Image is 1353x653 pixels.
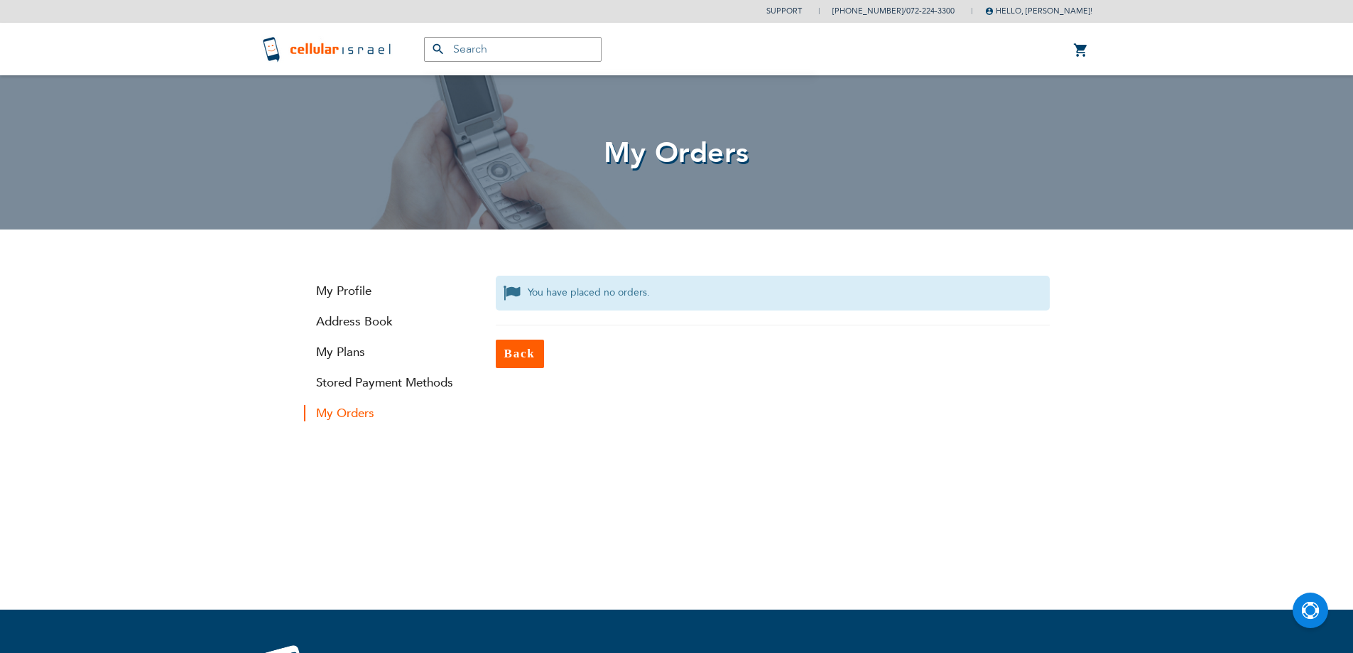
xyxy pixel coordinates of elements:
[304,283,474,299] a: My Profile
[906,6,955,16] a: 072-224-3300
[304,405,474,421] strong: My Orders
[496,340,544,368] a: Back
[304,313,474,330] a: Address Book
[604,134,749,173] span: My Orders
[985,6,1092,16] span: Hello, [PERSON_NAME]!
[818,1,955,21] li: /
[496,276,1050,311] span: You have placed no orders.
[304,344,474,360] a: My Plans
[261,35,396,63] img: Cellular Israel
[766,6,802,16] a: Support
[832,6,903,16] a: [PHONE_NUMBER]
[304,374,474,391] a: Stored Payment Methods
[424,37,602,62] input: Search
[504,347,536,360] span: Back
